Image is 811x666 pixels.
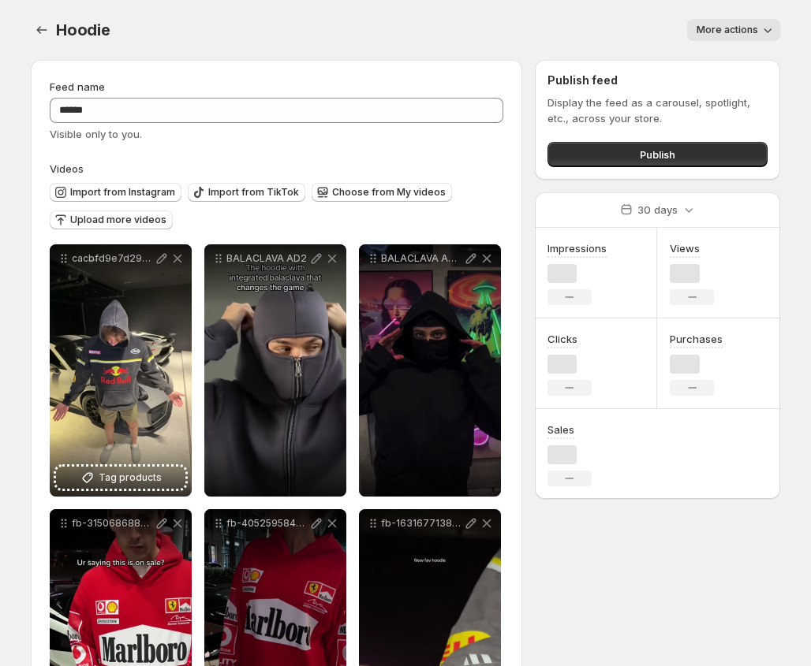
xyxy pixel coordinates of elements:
[204,244,346,497] div: BALACLAVA AD2
[548,73,768,88] h2: Publish feed
[381,517,463,530] p: fb-1631677138271990-b4cddb3479-1-video
[670,240,700,256] h3: Views
[226,517,308,530] p: fb-4052595848328835-0977c1d6cd-1-video
[50,183,181,202] button: Import from Instagram
[697,24,758,36] span: More actions
[56,20,110,39] span: Hoodie
[640,147,675,162] span: Publish
[72,252,154,265] p: cacbfd9e7d2946799be2361cc2275f51HD-1080p-72Mbps-55002123
[548,422,574,437] h3: Sales
[312,183,452,202] button: Choose from My videos
[50,210,173,229] button: Upload more videos
[50,244,192,497] div: cacbfd9e7d2946799be2361cc2275f51HD-1080p-72Mbps-55002123Tag products
[31,19,53,41] button: Settings
[70,186,175,199] span: Import from Instagram
[548,240,607,256] h3: Impressions
[548,331,577,347] h3: Clicks
[332,186,446,199] span: Choose from My videos
[50,162,84,175] span: Videos
[56,467,185,489] button: Tag products
[548,95,768,126] p: Display the feed as a carousel, spotlight, etc., across your store.
[637,202,678,218] p: 30 days
[359,244,501,497] div: BALACLAVA AD12
[208,186,299,199] span: Import from TikTok
[226,252,308,265] p: BALACLAVA AD2
[50,128,142,140] span: Visible only to you.
[687,19,780,41] button: More actions
[188,183,305,202] button: Import from TikTok
[50,80,105,93] span: Feed name
[670,331,723,347] h3: Purchases
[70,214,166,226] span: Upload more videos
[381,252,463,265] p: BALACLAVA AD12
[99,470,162,486] span: Tag products
[548,142,768,167] button: Publish
[72,517,154,530] p: fb-31506868872291767-a7e9026015-1-video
